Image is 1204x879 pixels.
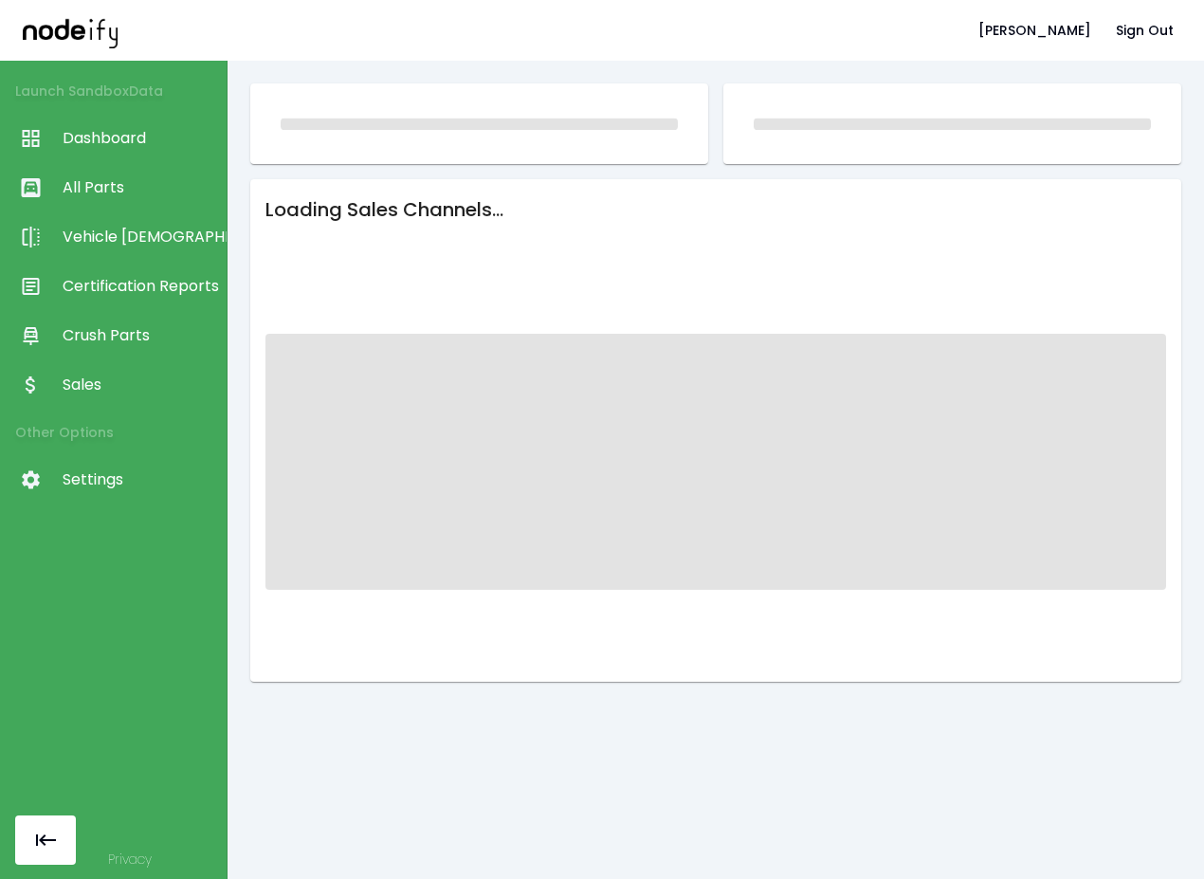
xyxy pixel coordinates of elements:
[265,194,1166,225] h6: Loading Sales Channels...
[23,12,118,47] img: nodeify
[63,468,217,491] span: Settings
[108,850,152,869] a: Privacy
[63,176,217,199] span: All Parts
[1108,13,1181,48] button: Sign Out
[63,374,217,396] span: Sales
[971,13,1099,48] button: [PERSON_NAME]
[63,127,217,150] span: Dashboard
[63,275,217,298] span: Certification Reports
[63,226,217,248] span: Vehicle [DEMOGRAPHIC_DATA]
[63,324,217,347] span: Crush Parts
